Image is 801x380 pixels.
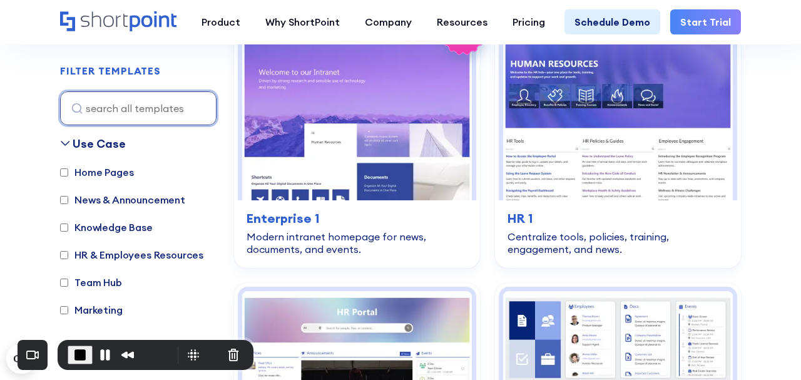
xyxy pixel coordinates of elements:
a: HR 1 – Human Resources Template: Centralize tools, policies, training, engagement, and news.HR 1C... [495,22,741,268]
div: Resources [437,14,487,29]
div: Centralize tools, policies, training, engagement, and news. [508,230,728,255]
div: Company [365,14,412,29]
label: Knowledge Base [60,220,153,235]
label: Home Pages [60,165,133,180]
label: Marketing [60,302,123,317]
a: Home [60,11,176,33]
a: Company [352,9,424,34]
div: Product [202,14,240,29]
label: Team Hub [60,275,122,290]
div: Pricing [513,14,545,29]
input: HR & Employees Resources [60,251,68,259]
h2: FILTER TEMPLATES [60,66,161,77]
div: Why ShortPoint [265,14,340,29]
a: Pricing [500,9,558,34]
label: News & Announcement [60,192,185,207]
a: Product [189,9,253,34]
button: Open CMP widget [6,344,36,374]
input: search all templates [60,91,217,125]
a: Enterprise 1 – SharePoint Homepage Design: Modern intranet homepage for news, documents, and even... [234,22,480,268]
img: Enterprise 1 – SharePoint Homepage Design: Modern intranet homepage for news, documents, and events. [242,30,472,200]
input: News & Announcement [60,196,68,204]
input: Home Pages [60,168,68,177]
a: Schedule Demo [564,9,660,34]
label: HR & Employees Resources [60,247,203,262]
input: Marketing [60,306,68,314]
a: Why ShortPoint [253,9,352,34]
div: Modern intranet homepage for news, documents, and events. [247,230,467,255]
h3: Enterprise 1 [247,209,467,228]
img: HR 1 – Human Resources Template: Centralize tools, policies, training, engagement, and news. [503,30,733,200]
h3: HR 1 [508,209,728,228]
div: Use Case [73,135,126,152]
a: Resources [424,9,500,34]
input: Knowledge Base [60,223,68,232]
iframe: Chat Widget [738,320,801,380]
input: Team Hub [60,279,68,287]
a: Start Trial [670,9,741,34]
